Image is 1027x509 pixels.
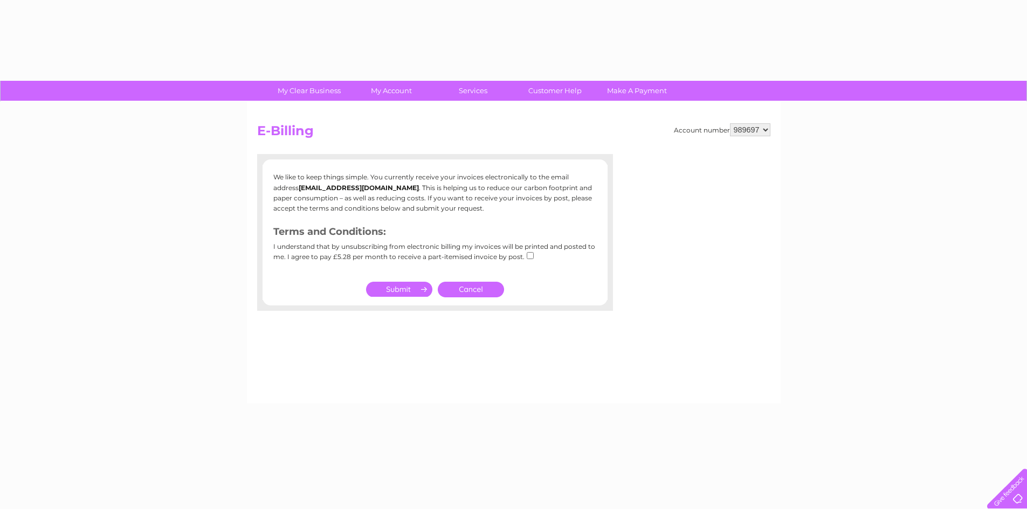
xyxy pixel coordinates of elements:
[347,81,436,101] a: My Account
[273,243,597,268] div: I understand that by unsubscribing from electronic billing my invoices will be printed and posted...
[429,81,518,101] a: Services
[438,282,504,297] a: Cancel
[592,81,681,101] a: Make A Payment
[273,172,597,213] p: We like to keep things simple. You currently receive your invoices electronically to the email ad...
[273,224,597,243] h3: Terms and Conditions:
[257,123,770,144] h2: E-Billing
[674,123,770,136] div: Account number
[366,282,432,297] input: Submit
[299,184,419,192] b: [EMAIL_ADDRESS][DOMAIN_NAME]
[511,81,599,101] a: Customer Help
[265,81,354,101] a: My Clear Business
